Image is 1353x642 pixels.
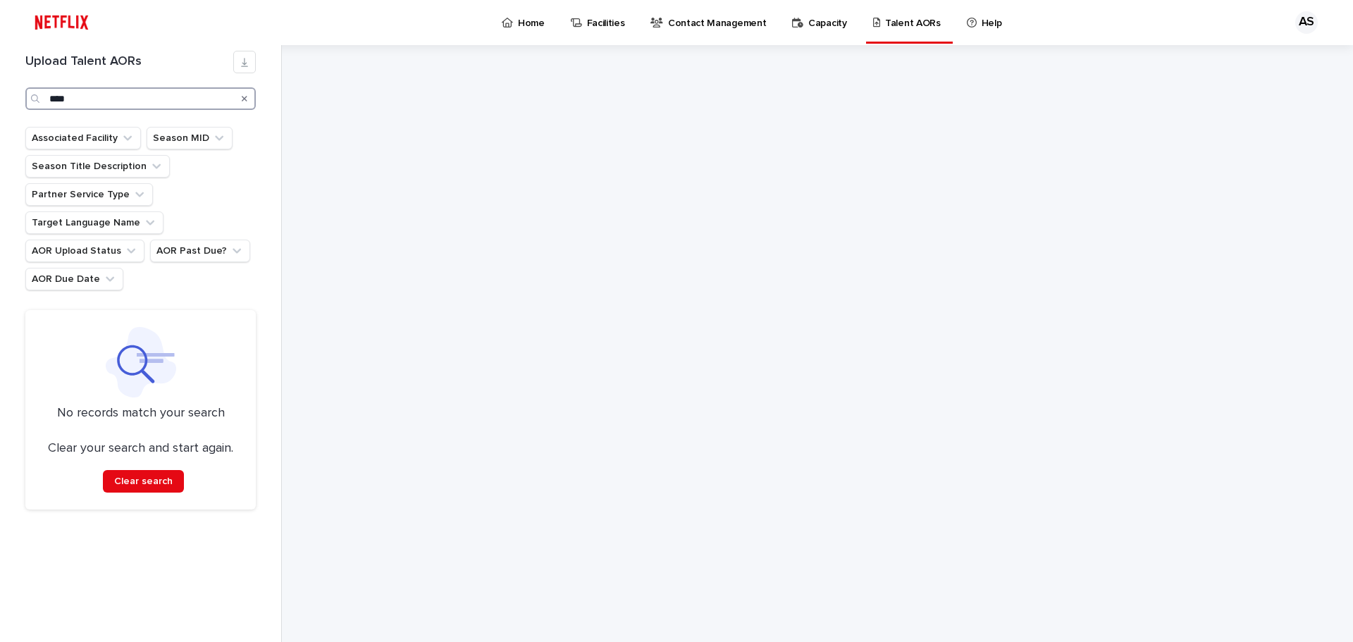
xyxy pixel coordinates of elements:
[25,211,163,234] button: Target Language Name
[114,476,173,486] span: Clear search
[25,155,170,178] button: Season Title Description
[147,127,233,149] button: Season MID
[25,54,233,70] h1: Upload Talent AORs
[25,183,153,206] button: Partner Service Type
[25,240,144,262] button: AOR Upload Status
[150,240,250,262] button: AOR Past Due?
[25,127,141,149] button: Associated Facility
[48,441,233,457] p: Clear your search and start again.
[103,470,184,493] button: Clear search
[28,8,95,37] img: ifQbXi3ZQGMSEF7WDB7W
[42,406,239,421] p: No records match your search
[1295,11,1318,34] div: AS
[25,87,256,110] input: Search
[25,268,123,290] button: AOR Due Date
